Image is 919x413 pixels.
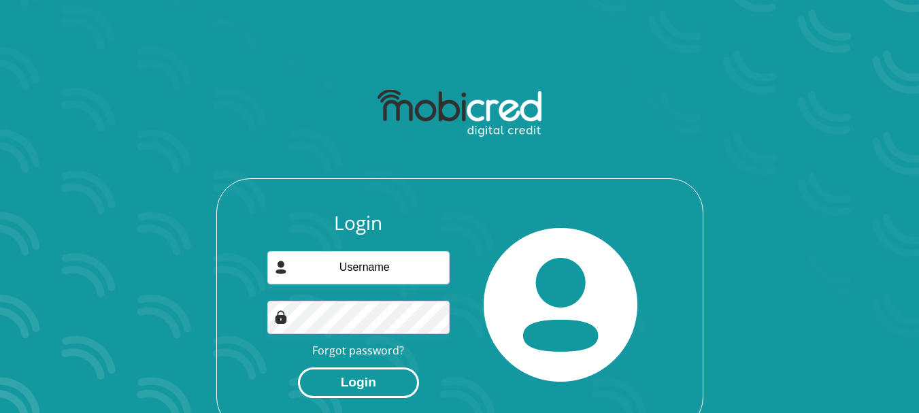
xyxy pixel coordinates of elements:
[267,251,450,284] input: Username
[274,310,288,324] img: Image
[274,261,288,274] img: user-icon image
[378,90,541,137] img: mobicred logo
[312,343,404,358] a: Forgot password?
[267,212,450,235] h3: Login
[298,367,419,398] button: Login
